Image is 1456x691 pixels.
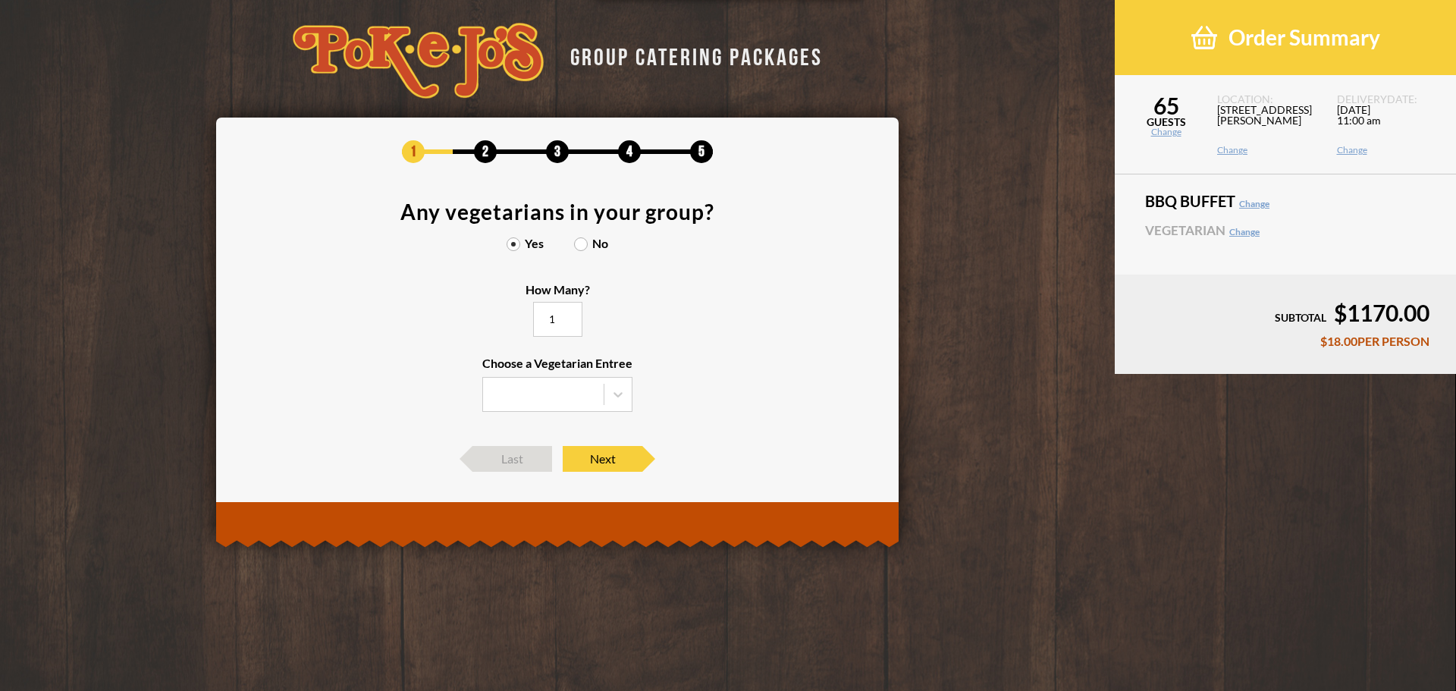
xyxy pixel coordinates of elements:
[1217,146,1318,155] a: Change
[546,140,569,163] span: 3
[574,237,608,250] label: No
[1229,226,1260,237] a: Change
[1115,127,1217,137] a: Change
[1337,146,1438,155] a: Change
[1337,94,1438,105] span: DELIVERY DATE:
[1145,224,1426,237] span: Vegetarian
[1337,105,1438,146] span: [DATE] 11:00 am
[400,201,714,222] div: Any vegetarians in your group?
[533,302,582,337] input: How Many?
[1191,24,1217,51] img: shopping-basket-3cad201a.png
[1115,94,1217,117] span: 65
[1115,117,1217,127] span: GUESTS
[563,446,642,472] span: Next
[1228,24,1380,51] span: Order Summary
[507,237,544,250] label: Yes
[1141,301,1429,324] div: $1170.00
[1145,193,1426,209] span: BBQ Buffet
[1239,198,1269,209] a: Change
[293,23,544,99] img: logo-34603ddf.svg
[472,446,552,472] span: Last
[1217,105,1318,146] span: [STREET_ADDRESS][PERSON_NAME]
[690,140,713,163] span: 5
[1141,335,1429,347] div: $18.00 PER PERSON
[559,39,823,69] div: GROUP CATERING PACKAGES
[482,357,632,412] label: Choose a Vegetarian Entree
[618,140,641,163] span: 4
[474,140,497,163] span: 2
[1217,94,1318,105] span: LOCATION:
[402,140,425,163] span: 1
[526,284,590,338] label: How Many?
[1275,311,1326,324] span: SUBTOTAL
